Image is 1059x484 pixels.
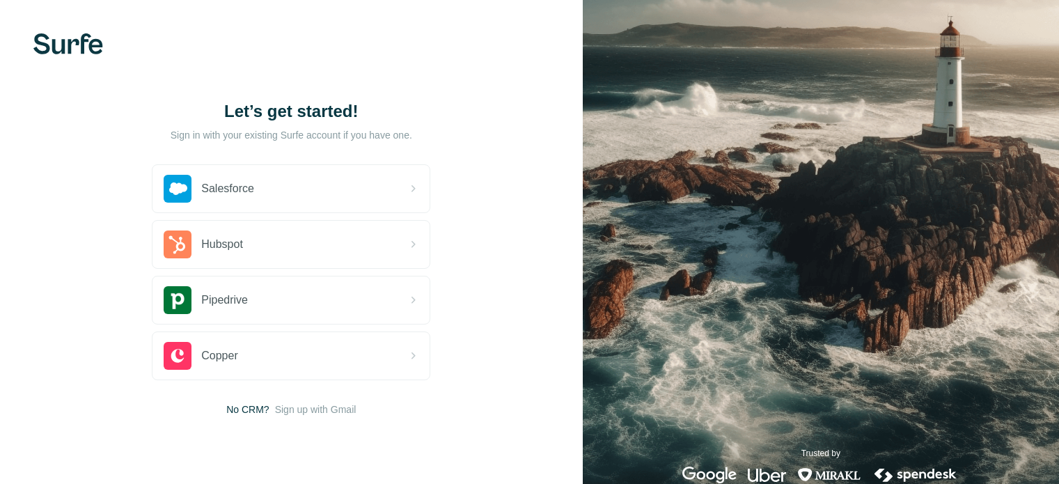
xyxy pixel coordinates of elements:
img: copper's logo [164,342,191,370]
span: Hubspot [201,236,243,253]
img: uber's logo [748,467,786,483]
span: Copper [201,348,237,364]
img: spendesk's logo [872,467,959,483]
img: google's logo [682,467,737,483]
img: hubspot's logo [164,231,191,258]
img: Surfe's logo [33,33,103,54]
h1: Let’s get started! [152,100,430,123]
img: pipedrive's logo [164,286,191,314]
p: Sign in with your existing Surfe account if you have one. [171,128,412,142]
img: salesforce's logo [164,175,191,203]
p: Trusted by [801,447,840,460]
button: Sign up with Gmail [275,403,356,416]
span: Pipedrive [201,292,248,309]
span: Salesforce [201,180,254,197]
span: No CRM? [226,403,269,416]
img: mirakl's logo [797,467,861,483]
